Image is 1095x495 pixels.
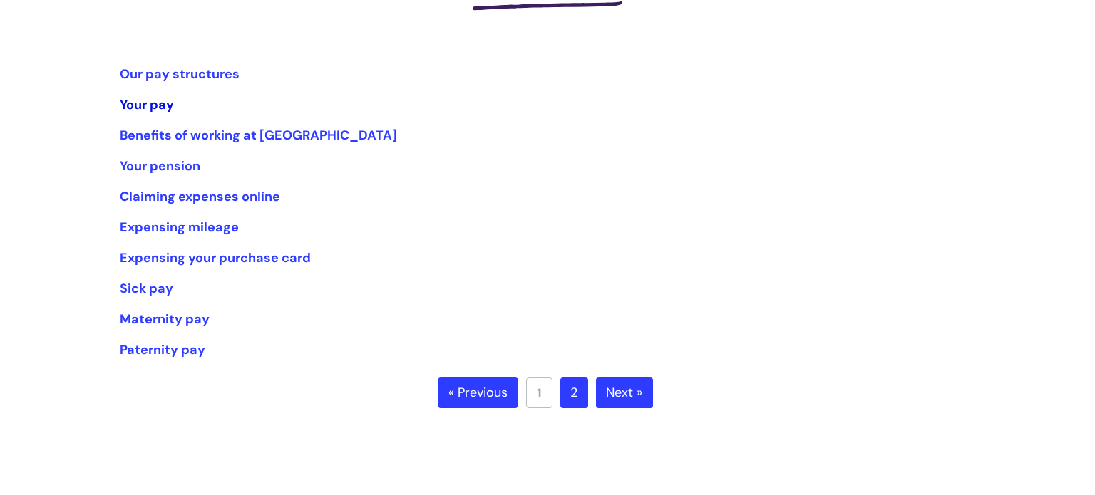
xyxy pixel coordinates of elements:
a: 1 [526,377,552,408]
a: Expensing mileage [120,219,239,236]
a: Your pay [120,96,174,113]
a: Paternity pay [120,341,205,358]
a: Your pension [120,157,200,174]
a: Claiming expenses online [120,188,280,205]
a: 2 [560,377,588,409]
a: Benefits of working at [GEOGRAPHIC_DATA] [120,127,397,144]
a: Expensing your purchase card [120,249,311,266]
a: « Previous [438,377,518,409]
a: Sick pay [120,280,173,297]
a: Next » [596,377,653,409]
a: Our pay structures [120,66,240,83]
a: Maternity pay [120,311,210,328]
